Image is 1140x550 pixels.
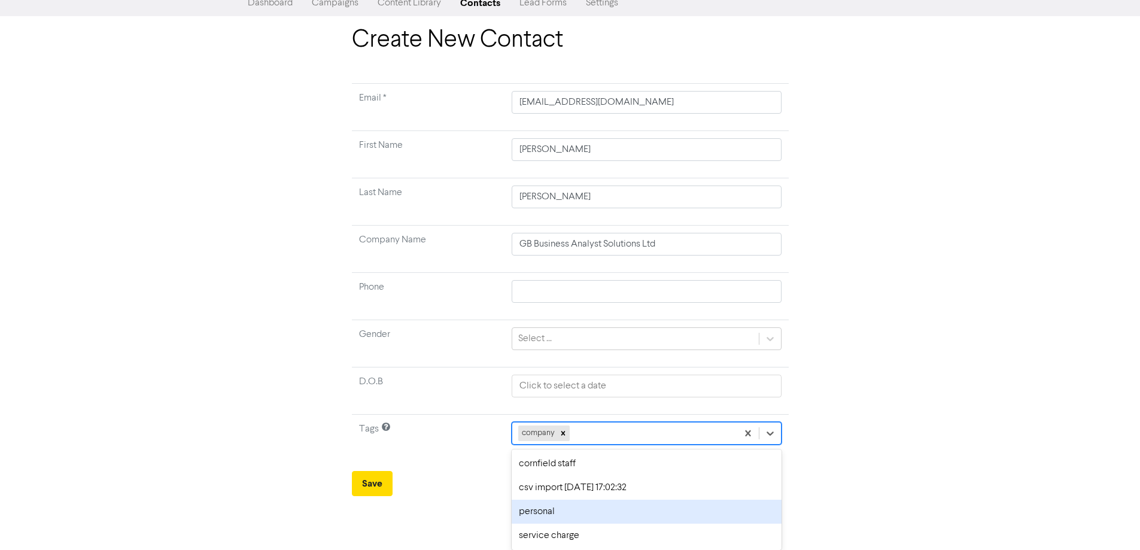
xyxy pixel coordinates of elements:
[1080,493,1140,550] iframe: Chat Widget
[352,226,505,273] td: Company Name
[352,471,393,496] button: Save
[518,332,552,346] div: Select ...
[352,131,505,178] td: First Name
[352,273,505,320] td: Phone
[352,415,505,462] td: Tags
[352,367,505,415] td: D.O.B
[512,452,781,476] div: cornfield staff
[512,500,781,524] div: personal
[352,26,789,54] h1: Create New Contact
[512,476,781,500] div: csv import [DATE] 17:02:32
[352,320,505,367] td: Gender
[352,178,505,226] td: Last Name
[518,426,557,441] div: company
[512,524,781,548] div: service charge
[512,375,781,397] input: Click to select a date
[352,84,505,131] td: Required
